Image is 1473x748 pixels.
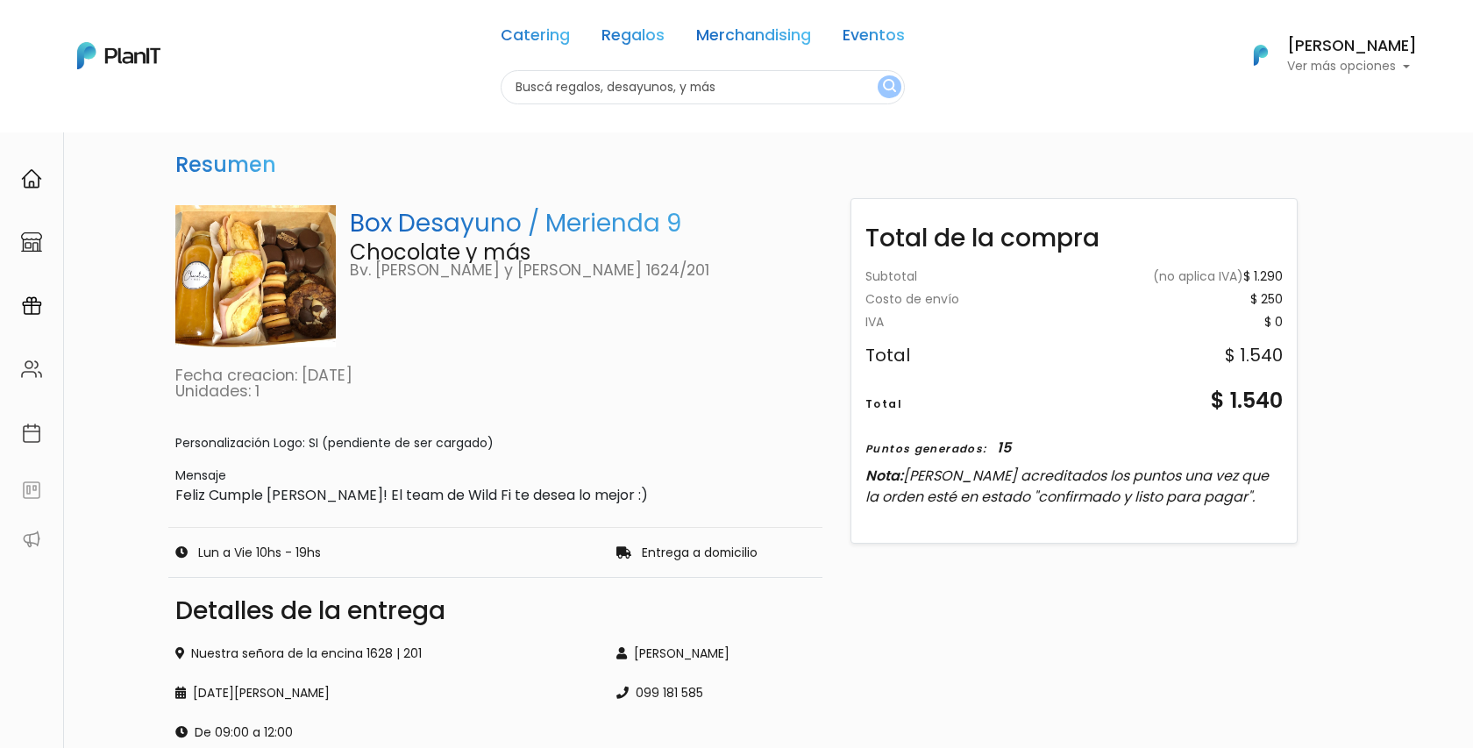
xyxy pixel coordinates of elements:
[175,368,815,384] p: Fecha creacion: [DATE]
[865,441,986,457] div: Puntos generados:
[1287,39,1417,54] h6: [PERSON_NAME]
[883,79,896,96] img: search_button-432b6d5273f82d61273b3651a40e1bd1b912527efae98b1b7a1b2c0702e16a8d.svg
[21,359,42,380] img: people-662611757002400ad9ed0e3c099ab2801c6687ba6c219adb57efc949bc21e19d.svg
[1287,61,1417,73] p: Ver más opciones
[175,599,815,623] div: Detalles de la entrega
[696,28,811,49] a: Merchandising
[997,438,1011,459] div: 15
[168,146,283,185] h3: Resumen
[1225,346,1283,364] div: $ 1.540
[198,547,321,559] p: Lun a Vie 10hs - 19hs
[501,28,570,49] a: Catering
[21,296,42,317] img: campaigns-02234683943229c281be62815700db0a1741e53638e28bf9629b52c665b00959.svg
[175,485,815,506] p: Feliz Cumple [PERSON_NAME]! El team de Wild Fi te desea lo mejor :)
[175,205,336,347] img: PHOTO-2022-03-20-15-16-39.jpg
[175,381,260,402] a: Unidades: 1
[21,480,42,501] img: feedback-78b5a0c8f98aac82b08bfc38622c3050aee476f2c9584af64705fc4e61158814.svg
[843,28,905,49] a: Eventos
[1153,267,1243,285] span: (no aplica IVA)
[1153,271,1283,283] div: $ 1.290
[21,423,42,444] img: calendar-87d922413cdce8b2cf7b7f5f62616a5cf9e4887200fb71536465627b3292af00.svg
[21,232,42,253] img: marketplace-4ceaa7011d94191e9ded77b95e3339b90024bf715f7c57f8cf31f2d8c509eaba.svg
[865,317,884,329] div: IVA
[350,263,816,279] p: Bv. [PERSON_NAME] y [PERSON_NAME] 1624/201
[501,70,905,104] input: Buscá regalos, desayunos, y más
[865,466,1283,508] p: Nota:
[1211,385,1283,417] div: $ 1.540
[865,466,1269,507] span: [PERSON_NAME] acreditados los puntos una vez que la orden esté en estado "confirmado y listo para...
[77,42,160,69] img: PlanIt Logo
[865,346,910,364] div: Total
[616,645,815,663] div: [PERSON_NAME]
[865,396,902,412] div: Total
[1250,294,1283,306] div: $ 250
[1264,317,1283,329] div: $ 0
[1242,36,1280,75] img: PlanIt Logo
[642,547,758,559] p: Entrega a domicilio
[865,271,917,283] div: Subtotal
[865,294,959,306] div: Costo de envío
[175,723,595,742] div: De 09:00 a 12:00
[175,645,595,663] div: Nuestra señora de la encina 1628 | 201
[601,28,665,49] a: Regalos
[1231,32,1417,78] button: PlanIt Logo [PERSON_NAME] Ver más opciones
[175,467,815,485] div: Mensaje
[21,168,42,189] img: home-e721727adea9d79c4d83392d1f703f7f8bce08238fde08b1acbfd93340b81755.svg
[175,684,595,702] div: [DATE][PERSON_NAME]
[21,529,42,550] img: partners-52edf745621dab592f3b2c58e3bca9d71375a7ef29c3b500c9f145b62cc070d4.svg
[175,434,815,452] div: Personalización Logo: SI (pendiente de ser cargado)
[350,205,816,242] p: Box Desayuno / Merienda 9
[616,684,815,702] div: 099 181 585
[851,206,1297,257] div: Total de la compra
[350,242,816,263] p: Chocolate y más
